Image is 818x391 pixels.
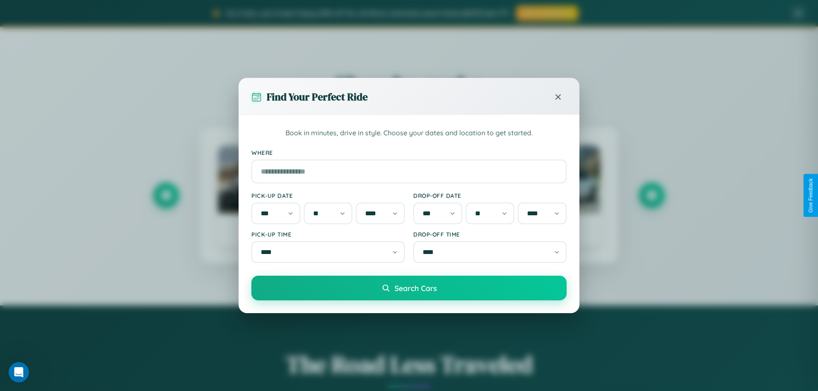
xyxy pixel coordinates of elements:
label: Where [251,149,567,156]
button: Search Cars [251,276,567,300]
label: Pick-up Date [251,192,405,199]
label: Drop-off Date [413,192,567,199]
p: Book in minutes, drive in style. Choose your dates and location to get started. [251,128,567,139]
label: Pick-up Time [251,231,405,238]
label: Drop-off Time [413,231,567,238]
span: Search Cars [395,283,437,293]
h3: Find Your Perfect Ride [267,90,368,104]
